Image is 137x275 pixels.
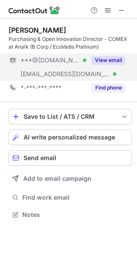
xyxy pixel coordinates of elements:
button: AI write personalized message [9,130,132,145]
button: Reveal Button [91,56,125,65]
img: ContactOut v5.3.10 [9,5,60,15]
span: Send email [24,154,56,161]
span: AI write personalized message [24,134,115,141]
div: Save to List / ATS / CRM [24,113,117,120]
span: Find work email [22,194,128,201]
button: Reveal Button [91,83,125,92]
span: ***@[DOMAIN_NAME] [21,56,80,64]
button: Send email [9,150,132,166]
button: Add to email campaign [9,171,132,186]
span: Add to email campaign [23,175,91,182]
div: [PERSON_NAME] [9,26,66,34]
button: Notes [9,209,132,221]
button: save-profile-one-click [9,109,132,124]
span: Notes [22,211,128,219]
div: Purchasing & Open Innovation Director - COMEX at Anaïk (B Corp / EcoVadis Platinum) [9,35,132,51]
button: Find work email [9,192,132,204]
span: [EMAIL_ADDRESS][DOMAIN_NAME] [21,70,110,78]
